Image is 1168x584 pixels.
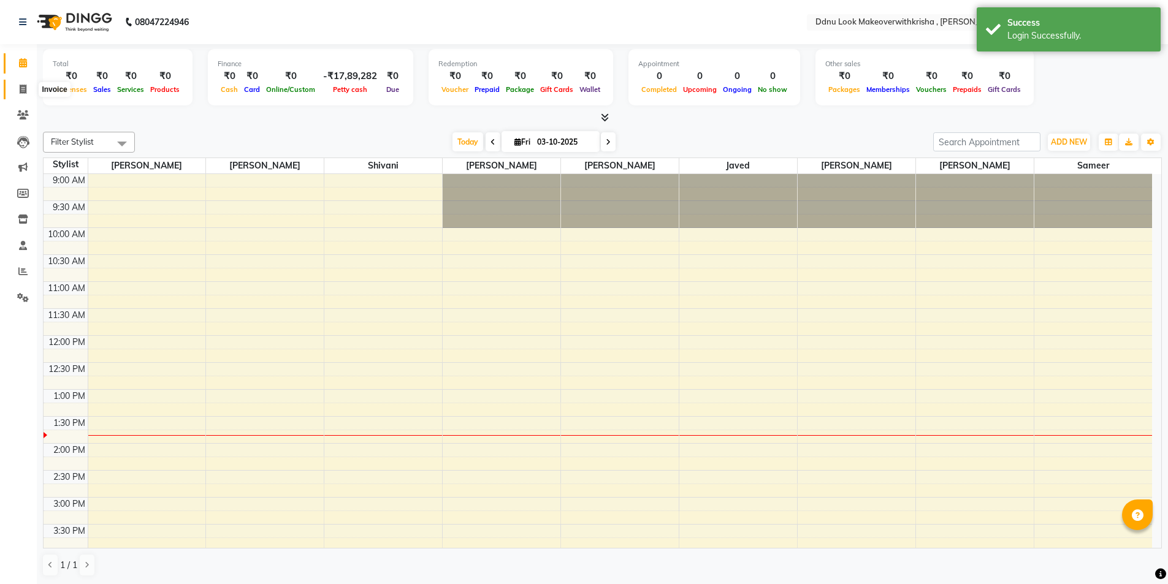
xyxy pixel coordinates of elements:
[50,201,88,214] div: 9:30 AM
[825,85,863,94] span: Packages
[438,85,471,94] span: Voucher
[51,498,88,510] div: 3:00 PM
[950,85,985,94] span: Prepaids
[45,282,88,295] div: 11:00 AM
[44,158,88,171] div: Stylist
[680,69,720,83] div: 0
[438,69,471,83] div: ₹0
[638,85,680,94] span: Completed
[950,69,985,83] div: ₹0
[90,69,114,83] div: ₹0
[443,158,560,173] span: [PERSON_NAME]
[863,85,913,94] span: Memberships
[1051,137,1087,146] span: ADD NEW
[511,137,533,146] span: Fri
[45,309,88,322] div: 11:30 AM
[218,59,403,69] div: Finance
[679,158,797,173] span: javed
[913,69,950,83] div: ₹0
[50,174,88,187] div: 9:00 AM
[933,132,1040,151] input: Search Appointment
[825,59,1024,69] div: Other sales
[53,69,90,83] div: ₹0
[53,59,183,69] div: Total
[383,85,402,94] span: Due
[576,69,603,83] div: ₹0
[680,85,720,94] span: Upcoming
[382,69,403,83] div: ₹0
[1034,158,1153,173] span: sameer
[51,390,88,403] div: 1:00 PM
[913,85,950,94] span: Vouchers
[45,255,88,268] div: 10:30 AM
[471,69,503,83] div: ₹0
[1007,17,1151,29] div: Success
[31,5,115,39] img: logo
[51,471,88,484] div: 2:30 PM
[755,85,790,94] span: No show
[438,59,603,69] div: Redemption
[561,158,679,173] span: [PERSON_NAME]
[60,559,77,572] span: 1 / 1
[1007,29,1151,42] div: Login Successfully.
[863,69,913,83] div: ₹0
[324,158,442,173] span: Shivani
[51,444,88,457] div: 2:00 PM
[51,525,88,537] div: 3:30 PM
[985,85,1024,94] span: Gift Cards
[241,85,263,94] span: Card
[51,137,94,146] span: Filter Stylist
[39,82,70,97] div: Invoice
[1048,134,1090,151] button: ADD NEW
[720,85,755,94] span: Ongoing
[638,59,790,69] div: Appointment
[263,85,318,94] span: Online/Custom
[452,132,483,151] span: Today
[114,85,147,94] span: Services
[45,228,88,241] div: 10:00 AM
[46,363,88,376] div: 12:30 PM
[537,85,576,94] span: Gift Cards
[241,69,263,83] div: ₹0
[218,69,241,83] div: ₹0
[503,85,537,94] span: Package
[503,69,537,83] div: ₹0
[825,69,863,83] div: ₹0
[147,69,183,83] div: ₹0
[720,69,755,83] div: 0
[88,158,206,173] span: [PERSON_NAME]
[263,69,318,83] div: ₹0
[985,69,1024,83] div: ₹0
[798,158,915,173] span: [PERSON_NAME]
[114,69,147,83] div: ₹0
[537,69,576,83] div: ₹0
[318,69,382,83] div: -₹17,89,282
[90,85,114,94] span: Sales
[471,85,503,94] span: Prepaid
[46,336,88,349] div: 12:00 PM
[218,85,241,94] span: Cash
[916,158,1034,173] span: [PERSON_NAME]
[755,69,790,83] div: 0
[51,417,88,430] div: 1:30 PM
[135,5,189,39] b: 08047224946
[147,85,183,94] span: Products
[330,85,370,94] span: Petty cash
[206,158,324,173] span: [PERSON_NAME]
[533,133,595,151] input: 2025-10-03
[576,85,603,94] span: Wallet
[638,69,680,83] div: 0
